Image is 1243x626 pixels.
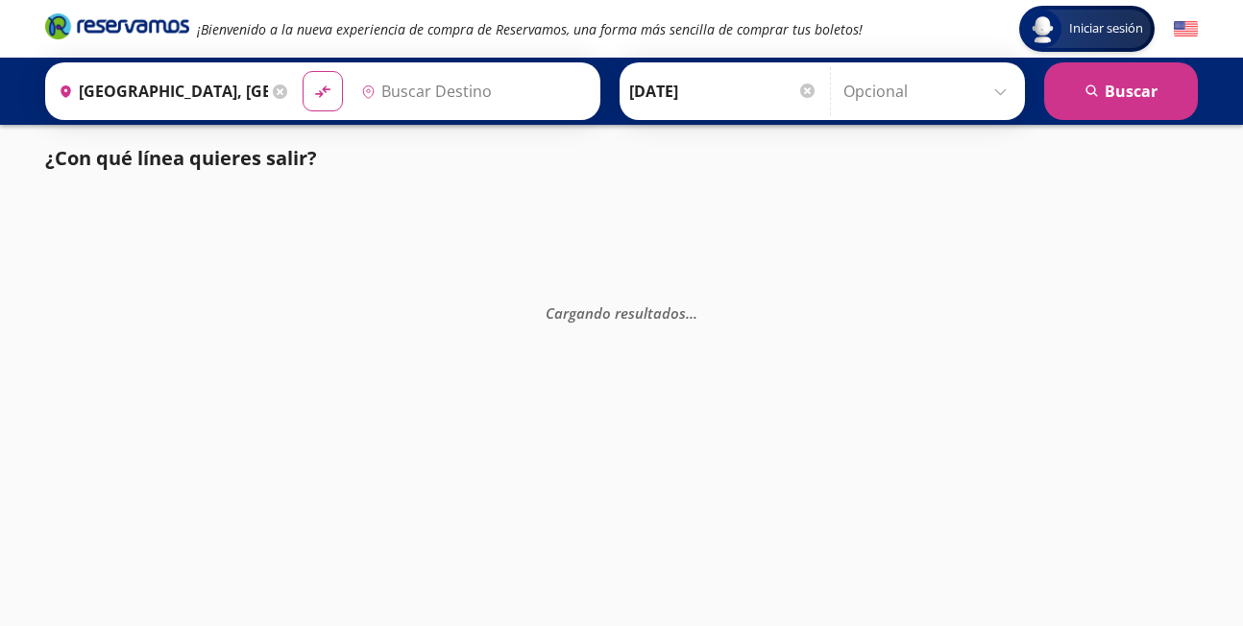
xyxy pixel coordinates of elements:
[1044,62,1198,120] button: Buscar
[197,20,863,38] em: ¡Bienvenido a la nueva experiencia de compra de Reservamos, una forma más sencilla de comprar tus...
[690,303,694,323] span: .
[45,144,317,173] p: ¿Con qué línea quieres salir?
[1061,19,1151,38] span: Iniciar sesión
[51,67,268,115] input: Buscar Origen
[694,303,697,323] span: .
[629,67,817,115] input: Elegir Fecha
[1174,17,1198,41] button: English
[353,67,590,115] input: Buscar Destino
[843,67,1015,115] input: Opcional
[45,12,189,46] a: Brand Logo
[45,12,189,40] i: Brand Logo
[546,303,697,323] em: Cargando resultados
[686,303,690,323] span: .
